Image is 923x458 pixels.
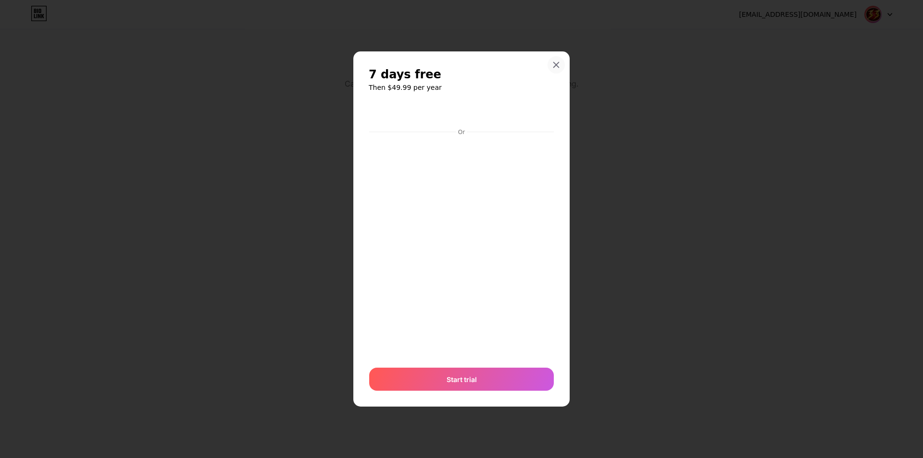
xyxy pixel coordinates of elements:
iframe: Bingkai input pembayaran aman [367,137,556,358]
span: Start trial [447,374,477,384]
h6: Then $49.99 per year [369,83,554,92]
div: Or [456,128,467,136]
span: 7 days free [369,67,441,82]
iframe: Bingkai tombol pembayaran aman [369,102,554,125]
